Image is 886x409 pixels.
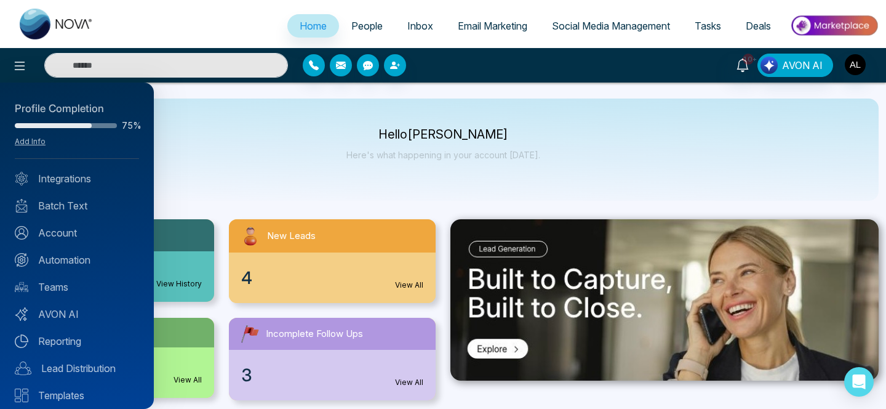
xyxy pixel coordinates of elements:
div: Open Intercom Messenger [844,367,874,397]
a: Automation [15,253,139,267]
a: Lead Distribution [15,361,139,376]
img: Account.svg [15,226,28,240]
a: Reporting [15,334,139,349]
img: Lead-dist.svg [15,362,31,375]
a: Integrations [15,171,139,186]
div: Profile Completion [15,101,139,117]
img: Templates.svg [15,389,28,402]
a: Account [15,225,139,240]
a: Templates [15,388,139,403]
img: Integrated.svg [15,172,28,185]
img: Reporting.svg [15,334,28,348]
img: team.svg [15,280,28,294]
a: Batch Text [15,198,139,213]
a: Add Info [15,137,46,146]
a: AVON AI [15,307,139,322]
img: Automation.svg [15,253,28,267]
a: Teams [15,280,139,294]
img: batch_text_white.png [15,199,28,213]
img: Avon-AI.svg [15,307,28,321]
span: 75% [122,121,139,130]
